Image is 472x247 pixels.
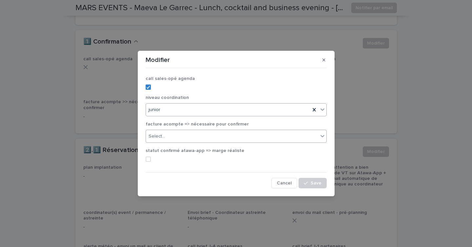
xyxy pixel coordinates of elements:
[311,181,321,185] span: Save
[146,122,249,126] span: facture acompte => nécessaire pour confirmer
[146,95,189,100] span: niveau coordination
[149,133,165,140] div: Select...
[146,148,244,153] span: statut confirmé atawa-app => marge réaliste
[298,178,326,188] button: Save
[149,106,160,113] span: junior
[277,181,292,185] span: Cancel
[146,76,195,81] span: call sales-opé agenda
[146,56,170,64] p: Modifier
[271,178,297,188] button: Cancel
